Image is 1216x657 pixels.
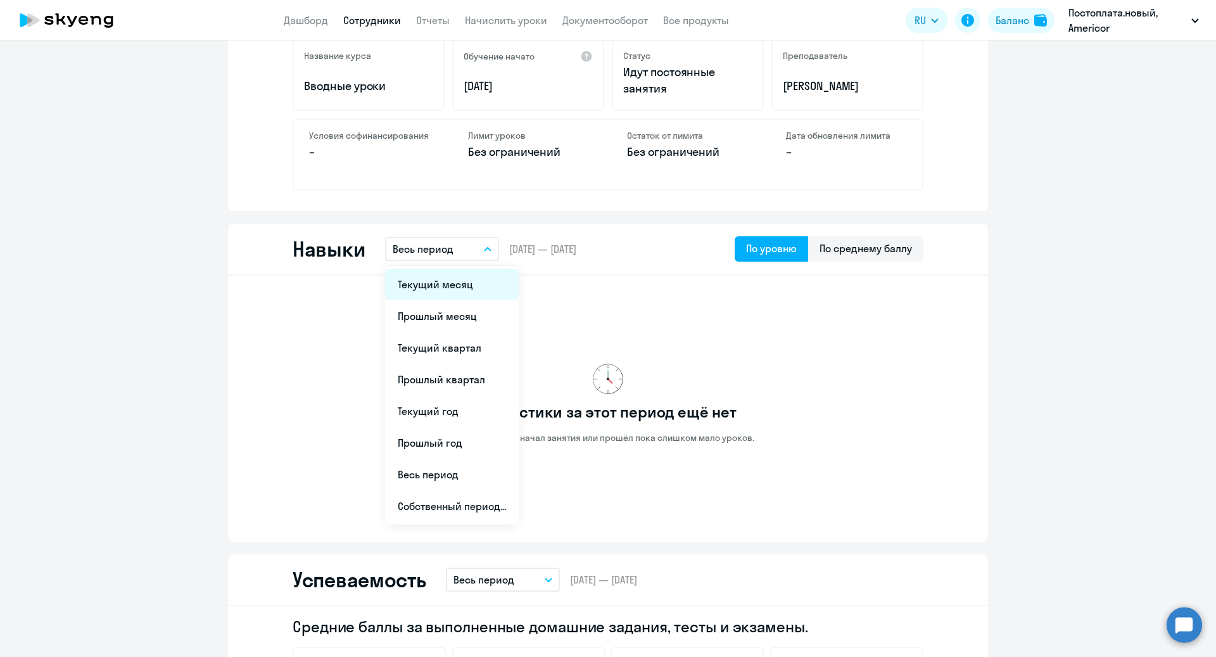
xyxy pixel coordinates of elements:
[623,64,752,97] p: Идут постоянные занятия
[988,8,1054,33] button: Балансbalance
[786,130,907,141] h4: Дата обновления лимита
[783,78,912,94] p: [PERSON_NAME]
[309,144,430,160] p: –
[284,14,328,27] a: Дашборд
[385,237,499,261] button: Весь период
[783,50,847,61] h5: Преподаватель
[996,13,1029,28] div: Баланс
[479,402,736,422] h3: Статистики за этот период ещё нет
[416,14,450,27] a: Отчеты
[468,130,589,141] h4: Лимит уроков
[627,130,748,141] h4: Остаток от лимита
[464,78,593,94] p: [DATE]
[627,144,748,160] p: Без ограничений
[746,241,797,256] div: По уровню
[393,241,453,257] p: Весь период
[453,572,514,587] p: Весь период
[446,568,560,592] button: Весь период
[593,364,623,394] img: no-data
[820,241,912,256] div: По среднему баллу
[623,50,650,61] h5: Статус
[906,8,947,33] button: RU
[293,616,923,637] h2: Средние баллы за выполненные домашние задания, тесты и экзамены.
[915,13,926,28] span: RU
[562,14,648,27] a: Документооборот
[570,573,637,587] span: [DATE] — [DATE]
[385,266,519,525] ul: RU
[1034,14,1047,27] img: balance
[304,50,371,61] h5: Название курса
[509,242,576,256] span: [DATE] — [DATE]
[343,14,401,27] a: Сотрудники
[465,14,547,27] a: Начислить уроки
[468,144,589,160] p: Без ограничений
[309,130,430,141] h4: Условия софинансирования
[1068,5,1186,35] p: Постоплата.новый, Americor
[786,144,907,160] p: –
[464,51,535,62] h5: Обучение начато
[1062,5,1205,35] button: Постоплата.новый, Americor
[293,236,365,262] h2: Навыки
[293,567,426,592] h2: Успеваемость
[663,14,729,27] a: Все продукты
[462,432,754,443] p: Сотрудник не начал занятия или прошёл пока слишком мало уроков.
[304,78,433,94] p: Вводные уроки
